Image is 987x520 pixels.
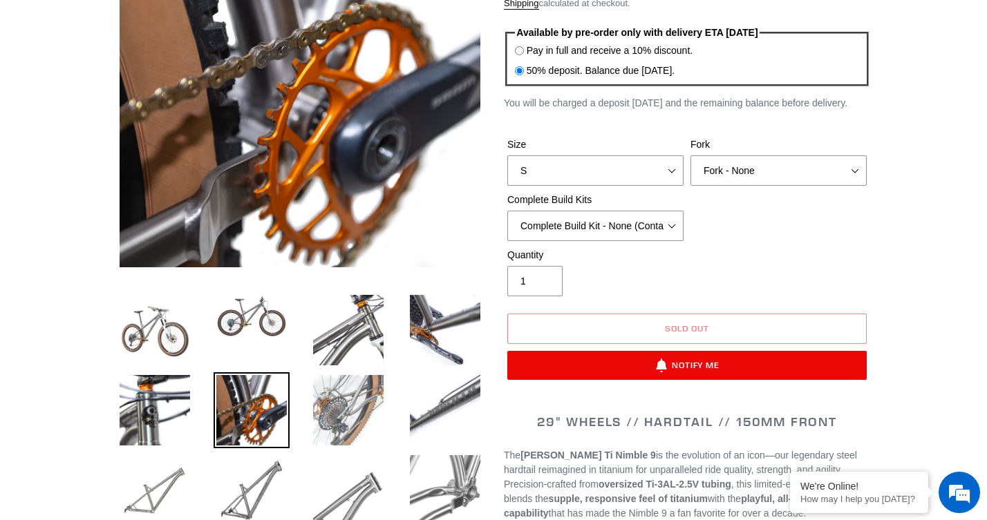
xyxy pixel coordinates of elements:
[520,450,656,461] strong: [PERSON_NAME] Ti Nimble 9
[214,372,290,448] img: Load image into Gallery viewer, TI NIMBLE 9
[690,137,867,152] label: Fork
[515,26,760,40] legend: Available by pre-order only with delivery ETA [DATE]
[93,77,253,95] div: Chat with us now
[407,372,483,448] img: Load image into Gallery viewer, TI NIMBLE 9
[800,481,918,492] div: We're Online!
[44,69,79,104] img: d_696896380_company_1647369064580_696896380
[80,174,191,314] span: We're online!
[504,96,870,110] p: You will be charged a deposit [DATE] and the remaining balance before delivery.
[507,193,684,207] label: Complete Build Kits
[310,292,386,368] img: Load image into Gallery viewer, TI NIMBLE 9
[117,372,193,448] img: Load image into Gallery viewer, TI NIMBLE 9
[227,7,260,40] div: Minimize live chat window
[507,351,867,380] button: Notify Me
[407,292,483,368] img: Load image into Gallery viewer, TI NIMBLE 9
[549,493,708,504] strong: supple, responsive feel of titanium
[15,76,36,97] div: Navigation go back
[117,292,193,368] img: Load image into Gallery viewer, TI NIMBLE 9
[665,323,709,334] span: Sold out
[527,64,675,78] label: 50% deposit. Balance due [DATE].
[599,479,731,490] strong: oversized Ti-3AL-2.5V tubing
[7,377,263,425] textarea: Type your message and hit 'Enter'
[310,372,386,448] img: Load image into Gallery viewer, TI NIMBLE 9
[507,248,684,262] label: Quantity
[507,314,867,344] button: Sold out
[527,44,693,58] label: Pay in full and receive a 10% discount.
[214,292,290,340] img: Load image into Gallery viewer, TI NIMBLE 9
[800,494,918,504] p: How may I help you today?
[537,414,837,430] span: 29" WHEELS // HARDTAIL // 150MM FRONT
[507,137,684,152] label: Size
